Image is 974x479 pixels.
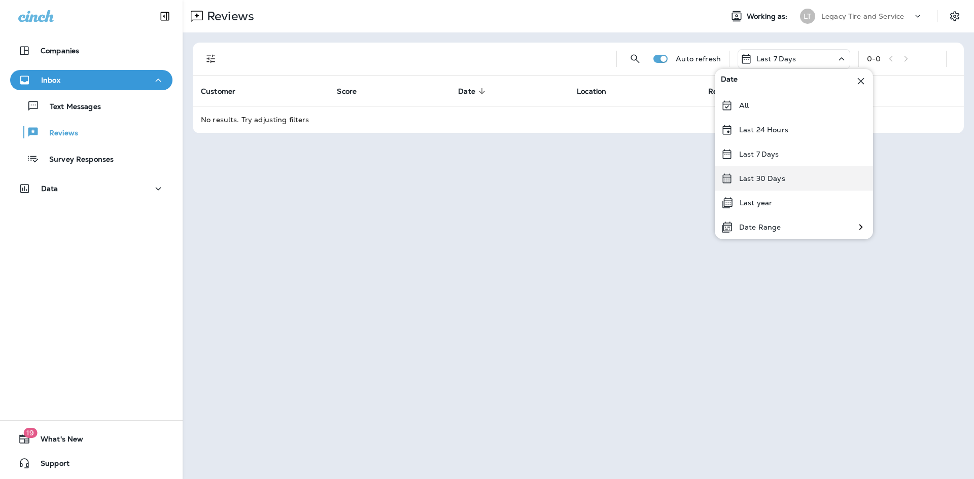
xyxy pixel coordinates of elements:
p: Last 7 Days [739,150,779,158]
button: Companies [10,41,172,61]
p: Last year [740,199,772,207]
span: Review Comment [708,87,770,96]
p: Text Messages [40,102,101,112]
p: Last 30 Days [739,174,785,182]
p: Data [41,185,58,193]
span: Support [30,459,69,471]
span: 19 [23,428,37,438]
p: Reviews [39,129,78,138]
button: 19What's New [10,429,172,449]
span: Score [337,87,357,96]
button: Support [10,453,172,473]
button: Reviews [10,122,172,143]
p: Reviews [203,9,254,24]
p: Companies [41,47,79,55]
button: Filters [201,49,221,69]
span: Review Comment [708,87,783,96]
button: Inbox [10,70,172,90]
p: All [739,101,749,109]
span: Location [577,87,606,96]
button: Survey Responses [10,148,172,169]
p: Last 7 Days [756,55,796,63]
button: Text Messages [10,95,172,117]
p: Date Range [739,223,781,231]
button: Data [10,178,172,199]
span: Score [337,87,370,96]
p: Auto refresh [676,55,721,63]
p: Inbox [41,76,60,84]
span: Date [721,75,738,87]
p: Legacy Tire and Service [821,12,904,20]
span: What's New [30,435,83,447]
p: Survey Responses [39,155,114,165]
td: No results. Try adjusting filters [193,106,964,133]
span: Date [458,87,475,96]
button: Settings [946,7,964,25]
button: Search Reviews [625,49,645,69]
span: Date [458,87,489,96]
span: Location [577,87,619,96]
span: Working as: [747,12,790,21]
span: Customer [201,87,235,96]
span: Customer [201,87,249,96]
button: Collapse Sidebar [151,6,179,26]
p: Last 24 Hours [739,126,788,134]
div: LT [800,9,815,24]
div: 0 - 0 [867,55,881,63]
